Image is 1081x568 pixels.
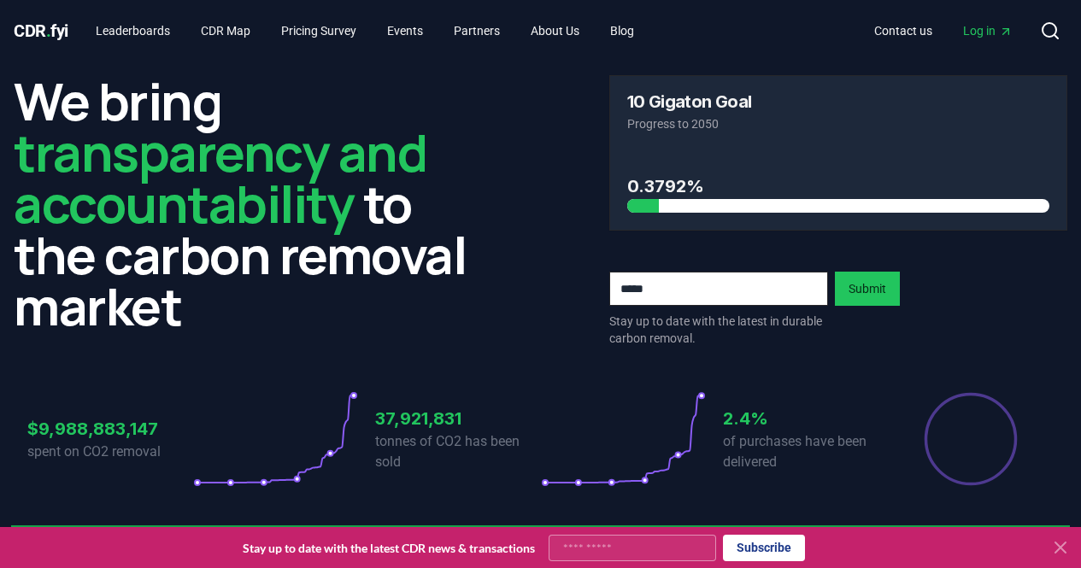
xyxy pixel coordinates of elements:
[861,15,1026,46] nav: Main
[82,15,648,46] nav: Main
[14,75,473,331] h2: We bring to the carbon removal market
[596,15,648,46] a: Blog
[627,93,752,110] h3: 10 Gigaton Goal
[723,431,889,472] p: of purchases have been delivered
[14,19,68,43] a: CDR.fyi
[835,272,900,306] button: Submit
[267,15,370,46] a: Pricing Survey
[723,406,889,431] h3: 2.4%
[14,20,68,41] span: CDR fyi
[609,313,828,347] p: Stay up to date with the latest in durable carbon removal.
[27,442,193,462] p: spent on CO2 removal
[949,15,1026,46] a: Log in
[923,391,1019,487] div: Percentage of sales delivered
[187,15,264,46] a: CDR Map
[627,173,1050,199] h3: 0.3792%
[963,22,1013,39] span: Log in
[861,15,946,46] a: Contact us
[373,15,437,46] a: Events
[375,406,541,431] h3: 37,921,831
[27,416,193,442] h3: $9,988,883,147
[82,15,184,46] a: Leaderboards
[14,117,426,238] span: transparency and accountability
[517,15,593,46] a: About Us
[46,20,51,41] span: .
[440,15,514,46] a: Partners
[375,431,541,472] p: tonnes of CO2 has been sold
[627,115,1050,132] p: Progress to 2050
